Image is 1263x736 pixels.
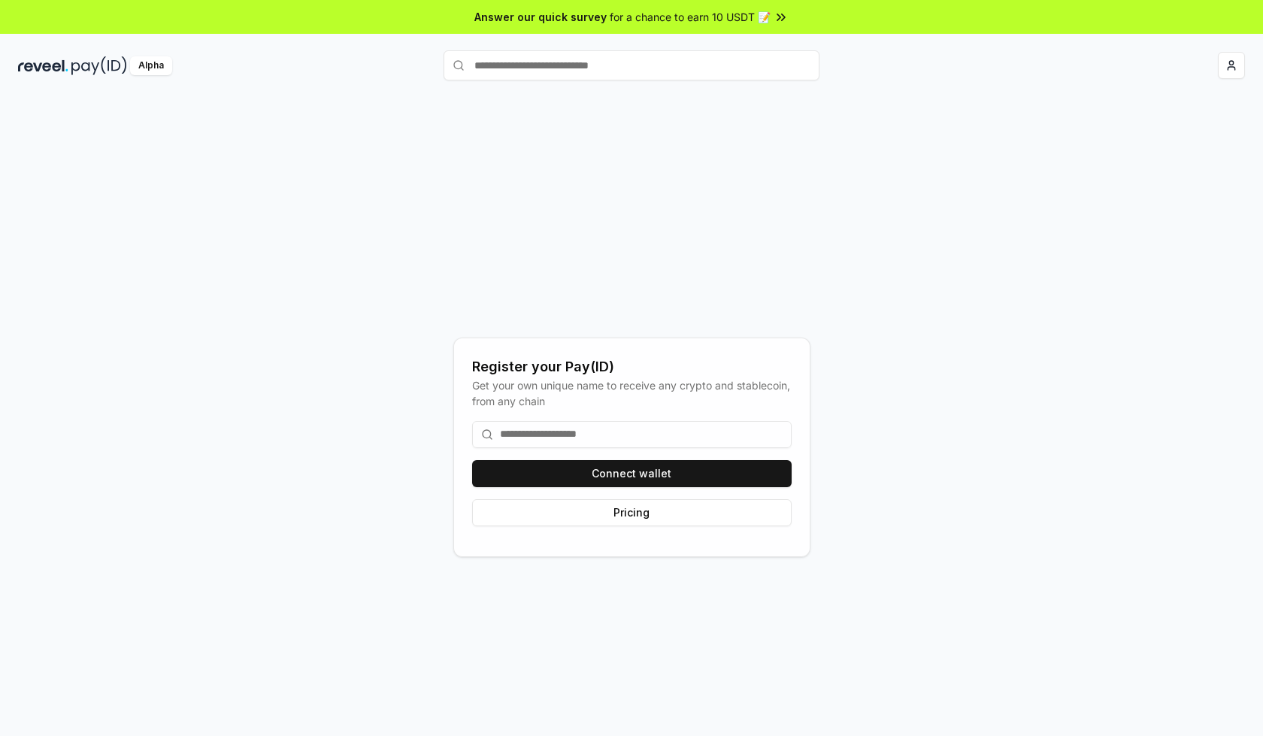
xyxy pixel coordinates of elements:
[130,56,172,75] div: Alpha
[474,9,607,25] span: Answer our quick survey
[18,56,68,75] img: reveel_dark
[472,356,792,377] div: Register your Pay(ID)
[472,499,792,526] button: Pricing
[472,377,792,409] div: Get your own unique name to receive any crypto and stablecoin, from any chain
[71,56,127,75] img: pay_id
[472,460,792,487] button: Connect wallet
[610,9,771,25] span: for a chance to earn 10 USDT 📝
